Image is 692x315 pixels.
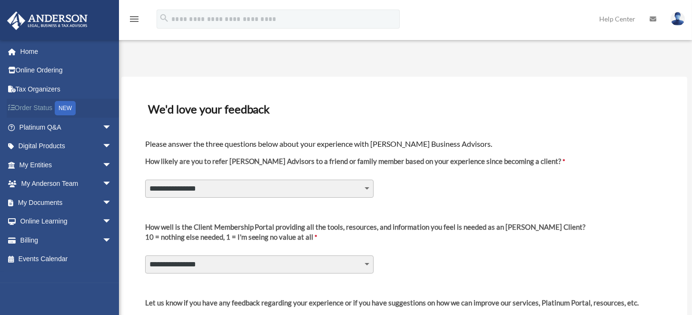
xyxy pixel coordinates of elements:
[7,137,126,156] a: Digital Productsarrow_drop_down
[7,80,126,99] a: Tax Organizers
[102,231,121,250] span: arrow_drop_down
[7,250,126,269] a: Events Calendar
[102,137,121,156] span: arrow_drop_down
[7,99,126,118] a: Order StatusNEW
[129,17,140,25] a: menu
[7,42,126,61] a: Home
[145,139,664,149] h4: Please answer the three questions below about your experience with [PERSON_NAME] Business Advisors.
[7,61,126,80] a: Online Ordering
[145,298,639,308] div: Let us know if you have any feedback regarding your experience or if you have suggestions on how ...
[145,156,565,174] label: How likely are you to refer [PERSON_NAME] Advisors to a friend or family member based on your exp...
[7,174,126,193] a: My Anderson Teamarrow_drop_down
[144,99,665,119] h3: We'd love your feedback
[102,174,121,194] span: arrow_drop_down
[4,11,90,30] img: Anderson Advisors Platinum Portal
[102,212,121,232] span: arrow_drop_down
[7,193,126,212] a: My Documentsarrow_drop_down
[55,101,76,115] div: NEW
[102,155,121,175] span: arrow_drop_down
[7,155,126,174] a: My Entitiesarrow_drop_down
[129,13,140,25] i: menu
[159,13,169,23] i: search
[7,212,126,231] a: Online Learningarrow_drop_down
[7,118,126,137] a: Platinum Q&Aarrow_drop_down
[671,12,685,26] img: User Pic
[102,118,121,137] span: arrow_drop_down
[102,193,121,213] span: arrow_drop_down
[145,222,586,250] label: 10 = nothing else needed, 1 = I'm seeing no value at all
[7,231,126,250] a: Billingarrow_drop_down
[145,222,586,232] div: How well is the Client Membership Portal providing all the tools, resources, and information you ...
